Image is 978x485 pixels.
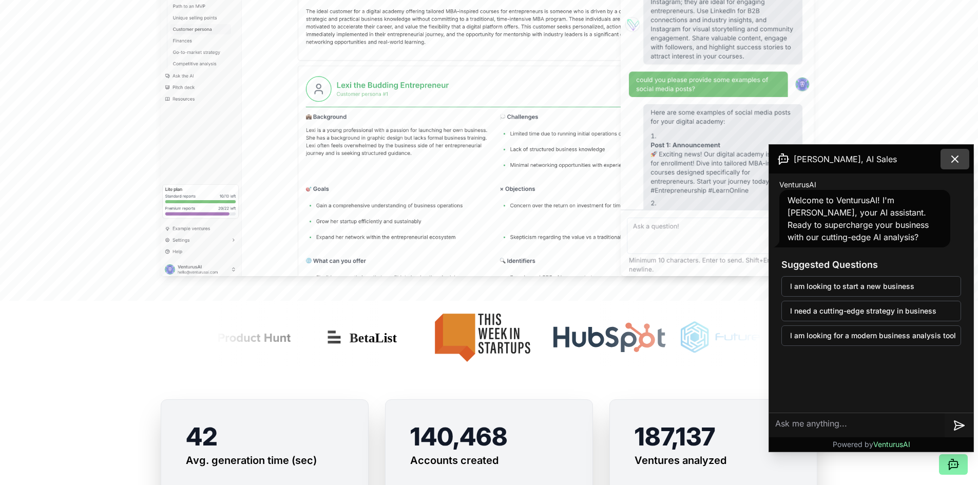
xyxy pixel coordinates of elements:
[536,322,649,353] img: Hubspot
[781,258,961,272] h3: Suggested Questions
[410,453,498,468] h3: Accounts created
[781,301,961,321] button: I need a cutting-edge strategy in business
[303,322,395,353] img: Betalist
[404,305,529,371] img: This Week in Startups
[781,276,961,297] button: I am looking to start a new business
[794,153,897,165] span: [PERSON_NAME], AI Sales
[779,180,816,190] span: VenturusAI
[635,421,715,452] span: 187,137
[873,440,910,449] span: VenturusAI
[410,421,508,452] span: 140,468
[148,305,295,371] img: Product Hunt
[781,325,961,346] button: I am looking for a modern business analysis tool
[788,195,929,242] span: Welcome to VenturusAI! I'm [PERSON_NAME], your AI assistant. Ready to supercharge your business w...
[657,305,789,371] img: Futuretools
[833,439,910,450] p: Powered by
[186,453,317,468] h3: Avg. generation time (sec)
[186,421,218,452] span: 42
[635,453,726,468] h3: Ventures analyzed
